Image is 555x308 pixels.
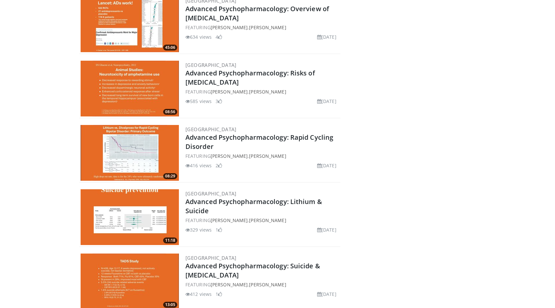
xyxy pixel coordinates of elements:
div: FEATURING , [185,281,339,288]
li: 1 [216,226,222,233]
li: 416 views [185,162,212,169]
li: [DATE] [317,162,336,169]
a: [GEOGRAPHIC_DATA] [185,126,237,133]
a: [PERSON_NAME] [249,217,286,223]
li: [DATE] [317,291,336,298]
a: [PERSON_NAME] [211,281,248,288]
li: 4 [216,33,222,40]
span: 08:56 [163,109,177,115]
a: [PERSON_NAME] [249,153,286,159]
li: 412 views [185,291,212,298]
a: Advanced Psychopharmacology: Risks of [MEDICAL_DATA] [185,69,315,87]
a: Advanced Psychopharmacology: Suicide & [MEDICAL_DATA] [185,261,320,279]
img: 0d04667a-3462-40f7-80b1-a57c7e264a75.300x170_q85_crop-smart_upscale.jpg [81,61,179,116]
span: 45:06 [163,45,177,51]
a: [PERSON_NAME] [249,281,286,288]
span: 08:29 [163,173,177,179]
a: Advanced Psychopharmacology: Lithium & Suicide [185,197,322,215]
div: FEATURING , [185,217,339,224]
div: FEATURING , [185,153,339,159]
li: [DATE] [317,98,336,105]
div: FEATURING , [185,88,339,95]
a: [PERSON_NAME] [211,217,248,223]
li: [DATE] [317,226,336,233]
a: [PERSON_NAME] [249,89,286,95]
li: 2 [216,162,222,169]
a: 11:18 [81,189,179,245]
li: [DATE] [317,33,336,40]
a: [PERSON_NAME] [211,24,248,31]
a: [GEOGRAPHIC_DATA] [185,62,237,68]
a: Advanced Psychopharmacology: Rapid Cycling Disorder [185,133,333,151]
li: 634 views [185,33,212,40]
a: [GEOGRAPHIC_DATA] [185,190,237,197]
li: 3 [216,98,222,105]
li: 585 views [185,98,212,105]
a: Advanced Psychopharmacology: Overview of [MEDICAL_DATA] [185,4,329,22]
a: 08:29 [81,125,179,181]
span: 13:05 [163,302,177,308]
a: [PERSON_NAME] [249,24,286,31]
a: [PERSON_NAME] [211,153,248,159]
a: 08:56 [81,61,179,116]
a: [GEOGRAPHIC_DATA] [185,255,237,261]
li: 1 [216,291,222,298]
img: 343392f8-0f59-43d2-8dfd-c678795163df.300x170_q85_crop-smart_upscale.jpg [81,125,179,181]
div: FEATURING , [185,24,339,31]
span: 11:18 [163,237,177,243]
li: 329 views [185,226,212,233]
a: [PERSON_NAME] [211,89,248,95]
img: 893538d7-cc48-4f83-bde6-831d1dfb8606.300x170_q85_crop-smart_upscale.jpg [81,189,179,245]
